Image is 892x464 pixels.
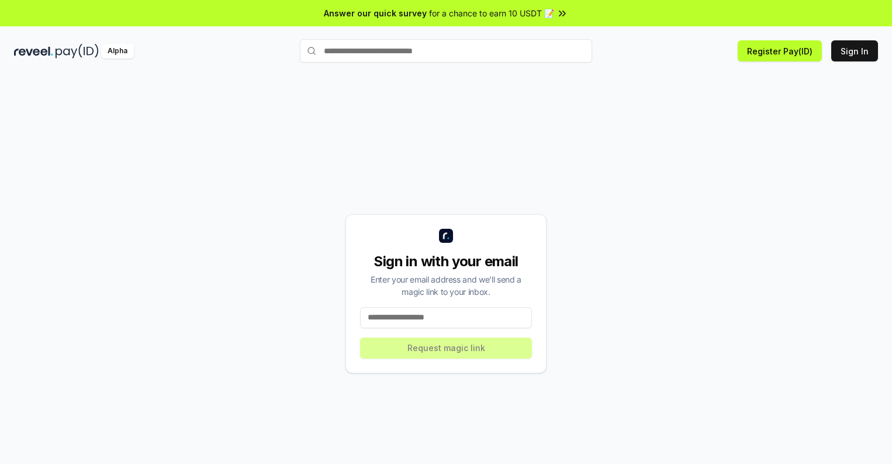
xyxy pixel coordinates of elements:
button: Register Pay(ID) [738,40,822,61]
img: reveel_dark [14,44,53,59]
span: for a chance to earn 10 USDT 📝 [429,7,554,19]
div: Enter your email address and we’ll send a magic link to your inbox. [360,273,532,298]
span: Answer our quick survey [324,7,427,19]
img: logo_small [439,229,453,243]
button: Sign In [831,40,878,61]
img: pay_id [56,44,99,59]
div: Sign in with your email [360,252,532,271]
div: Alpha [101,44,134,59]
